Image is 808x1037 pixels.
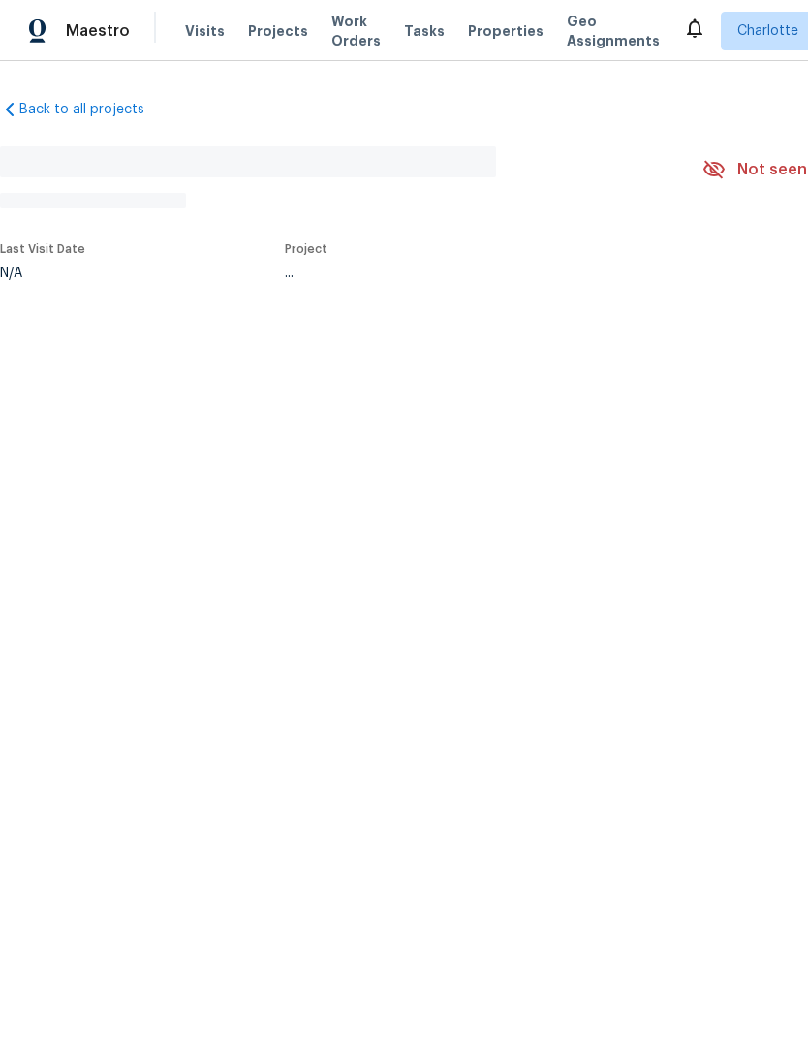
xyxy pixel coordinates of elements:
span: Projects [248,21,308,41]
div: ... [285,267,657,280]
span: Project [285,243,327,255]
span: Maestro [66,21,130,41]
span: Geo Assignments [567,12,660,50]
span: Work Orders [331,12,381,50]
span: Properties [468,21,544,41]
span: Visits [185,21,225,41]
span: Tasks [404,24,445,38]
span: Charlotte [737,21,798,41]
